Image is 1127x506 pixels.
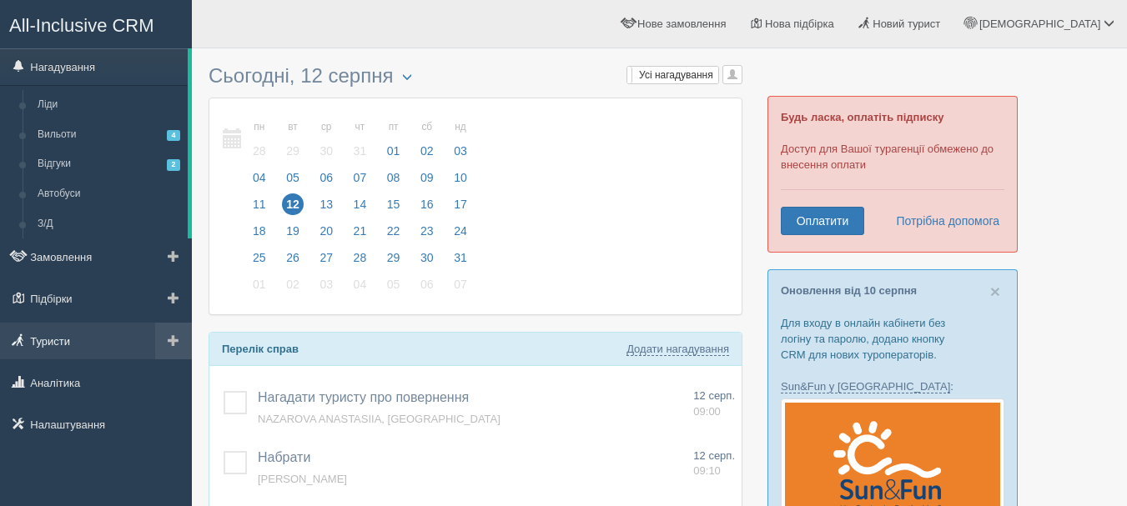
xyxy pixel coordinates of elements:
[277,248,309,275] a: 26
[315,220,337,242] span: 20
[258,450,310,464] a: Набрати
[383,140,405,162] span: 01
[244,248,275,275] a: 25
[244,275,275,302] a: 01
[411,275,443,302] a: 06
[693,405,721,418] span: 09:00
[450,247,471,268] span: 31
[767,96,1018,253] div: Доступ для Вашої турагенції обмежено до внесення оплати
[244,222,275,248] a: 18
[378,168,410,195] a: 08
[345,111,376,168] a: чт 31
[282,120,304,134] small: вт
[693,448,735,479] a: 12 серп. 09:10
[277,195,309,222] a: 12
[445,111,472,168] a: нд 03
[282,140,304,162] span: 29
[249,120,270,134] small: пн
[350,247,371,268] span: 28
[310,111,342,168] a: ср 30
[383,220,405,242] span: 22
[450,193,471,215] span: 17
[765,18,834,30] span: Нова підбірка
[383,273,405,295] span: 05
[350,140,371,162] span: 31
[378,222,410,248] a: 22
[282,273,304,295] span: 02
[167,130,180,141] span: 4
[30,179,188,209] a: Автобуси
[639,69,713,81] span: Усі нагадування
[450,167,471,188] span: 10
[450,120,471,134] small: нд
[345,222,376,248] a: 21
[310,275,342,302] a: 03
[450,220,471,242] span: 24
[873,18,940,30] span: Новий турист
[249,220,270,242] span: 18
[315,140,337,162] span: 30
[244,168,275,195] a: 04
[781,378,1004,394] p: :
[249,273,270,295] span: 01
[416,193,438,215] span: 16
[244,195,275,222] a: 11
[258,413,501,425] a: NAZAROVA ANASTASIIA, [GEOGRAPHIC_DATA]
[282,247,304,268] span: 26
[450,273,471,295] span: 07
[345,248,376,275] a: 28
[781,284,917,297] a: Оновлення від 10 серпня
[411,195,443,222] a: 16
[310,195,342,222] a: 13
[249,140,270,162] span: 28
[249,193,270,215] span: 11
[450,140,471,162] span: 03
[378,111,410,168] a: пт 01
[310,222,342,248] a: 20
[167,159,180,170] span: 2
[30,209,188,239] a: З/Д
[258,473,347,485] a: [PERSON_NAME]
[693,464,721,477] span: 09:10
[277,168,309,195] a: 05
[979,18,1100,30] span: [DEMOGRAPHIC_DATA]
[222,343,299,355] b: Перелік справ
[282,220,304,242] span: 19
[244,111,275,168] a: пн 28
[315,120,337,134] small: ср
[416,220,438,242] span: 23
[383,193,405,215] span: 15
[416,140,438,162] span: 02
[781,315,1004,363] p: Для входу в онлайн кабінети без логіну та паролю, додано кнопку CRM для нових туроператорів.
[378,275,410,302] a: 05
[282,193,304,215] span: 12
[781,111,943,123] b: Будь ласка, оплатіть підписку
[990,282,1000,301] span: ×
[411,111,443,168] a: сб 02
[445,248,472,275] a: 31
[781,380,950,393] a: Sun&Fun у [GEOGRAPHIC_DATA]
[383,247,405,268] span: 29
[310,168,342,195] a: 06
[277,111,309,168] a: вт 29
[30,90,188,120] a: Ліди
[693,449,735,462] span: 12 серп.
[350,120,371,134] small: чт
[781,207,864,235] a: Оплатити
[445,195,472,222] a: 17
[416,120,438,134] small: сб
[277,275,309,302] a: 02
[1,1,191,47] a: All-Inclusive CRM
[693,389,735,402] span: 12 серп.
[249,247,270,268] span: 25
[249,167,270,188] span: 04
[378,195,410,222] a: 15
[445,275,472,302] a: 07
[416,273,438,295] span: 06
[383,120,405,134] small: пт
[209,65,742,89] h3: Сьогодні, 12 серпня
[378,248,410,275] a: 29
